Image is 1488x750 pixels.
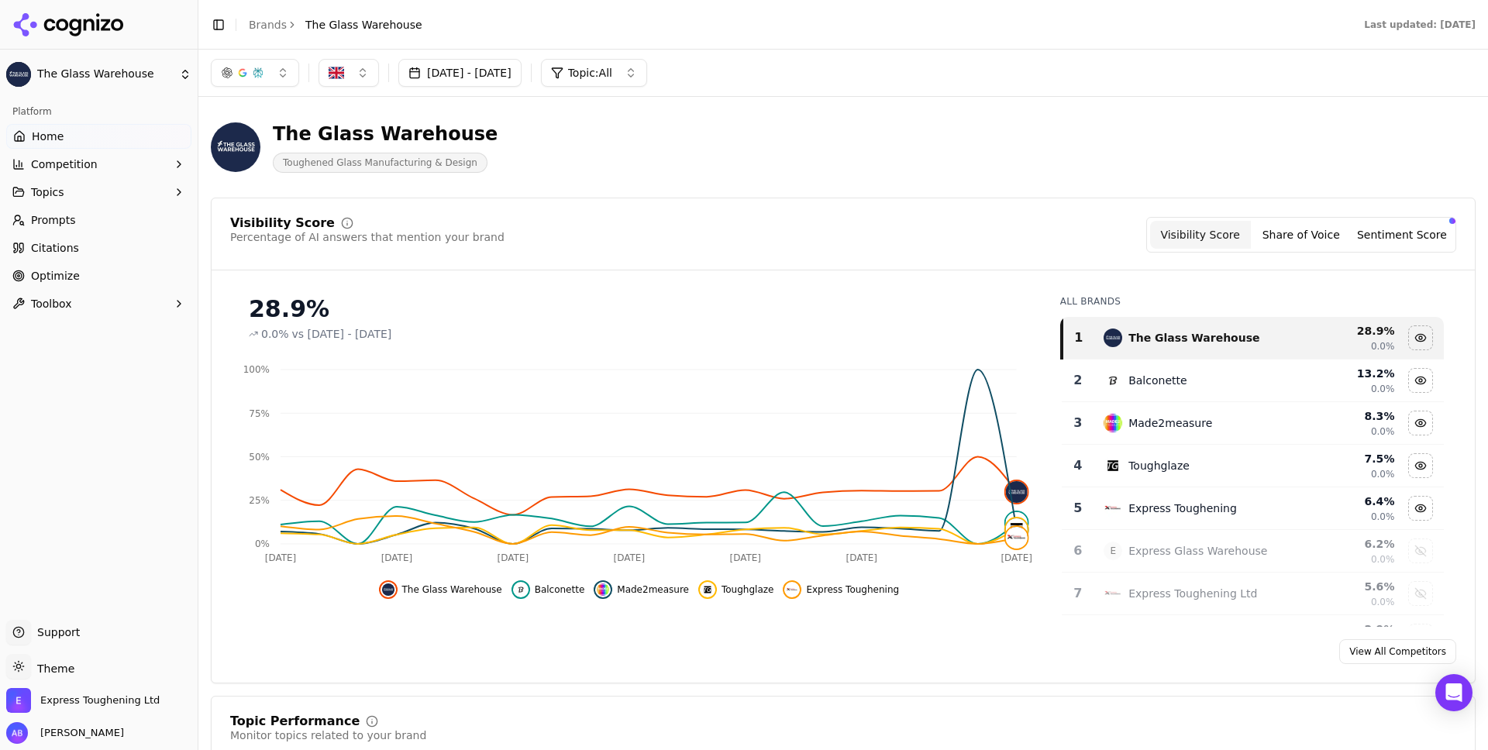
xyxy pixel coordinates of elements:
a: View All Competitors [1339,639,1456,664]
div: 2.9 % [1295,621,1394,637]
div: 28.9% [249,295,1029,323]
div: 6.2 % [1295,536,1394,552]
tr: 2balconetteBalconette13.2%0.0%Hide balconette data [1062,360,1444,402]
button: Show me and my glass data [1408,624,1433,649]
div: 7 [1068,584,1089,603]
img: express toughening [1104,499,1122,518]
div: 4 [1068,456,1089,475]
span: E [1104,542,1122,560]
tr: 1the glass warehouseThe Glass Warehouse28.9%0.0%Hide the glass warehouse data [1062,317,1444,360]
div: Express Glass Warehouse [1128,543,1267,559]
img: the glass warehouse [1104,329,1122,347]
button: Hide balconette data [1408,368,1433,393]
div: Domain Overview [59,91,139,101]
tspan: [DATE] [1001,552,1032,563]
img: balconette [515,583,527,596]
span: The Glass Warehouse [402,583,502,596]
span: Express Toughening Ltd [40,693,160,707]
tr: 4toughglazeToughglaze7.5%0.0%Hide toughglaze data [1062,445,1444,487]
button: Hide balconette data [511,580,585,599]
div: The Glass Warehouse [273,122,498,146]
div: 8.3 % [1295,408,1394,424]
img: made2measure [1104,414,1122,432]
button: Open user button [6,722,124,744]
img: logo_orange.svg [25,25,37,37]
nav: breadcrumb [249,17,422,33]
span: 0.0% [1371,468,1395,480]
img: website_grey.svg [25,40,37,53]
img: the glass warehouse [382,583,394,596]
tspan: [DATE] [498,552,529,563]
img: balconette [1006,512,1028,534]
span: [PERSON_NAME] [34,726,124,740]
span: The Glass Warehouse [305,17,422,33]
span: Express Toughening [806,583,899,596]
div: Balconette [1128,373,1187,388]
tspan: 0% [255,538,270,549]
div: Keywords by Traffic [171,91,261,101]
img: GB [329,65,344,81]
span: 0.0% [1371,596,1395,608]
a: Brands [249,19,287,31]
img: toughglaze [701,583,714,596]
span: Topics [31,184,64,200]
span: Prompts [31,212,76,228]
button: Show express toughening ltd data [1408,581,1433,606]
button: Visibility Score [1150,221,1251,249]
button: Toolbox [6,291,191,316]
div: 6 [1068,542,1089,560]
button: Topics [6,180,191,205]
img: balconette [1104,371,1122,390]
div: Made2measure [1128,415,1212,431]
span: Competition [31,157,98,172]
span: 0.0% [1371,383,1395,395]
div: Monitor topics related to your brand [230,728,426,743]
button: Competition [6,152,191,177]
button: Hide express toughening data [783,580,899,599]
img: express toughening ltd [1104,584,1122,603]
img: Adam Blundell [6,722,28,744]
div: v 4.0.25 [43,25,76,37]
tspan: [DATE] [265,552,297,563]
span: Balconette [535,583,585,596]
span: Made2measure [617,583,689,596]
tspan: [DATE] [614,552,646,563]
img: The Glass Warehouse [6,62,31,87]
tspan: 25% [249,495,270,506]
tspan: 75% [249,408,270,419]
img: tab_keywords_by_traffic_grey.svg [154,90,167,102]
button: [DATE] - [DATE] [398,59,522,87]
div: 3 [1068,414,1089,432]
img: toughglaze [1006,518,1028,540]
a: Optimize [6,263,191,288]
div: All Brands [1060,295,1444,308]
span: 0.0% [1371,553,1395,566]
button: Open organization switcher [6,688,160,713]
button: Share of Voice [1251,221,1352,249]
button: Hide toughglaze data [698,580,773,599]
div: Last updated: [DATE] [1364,19,1476,31]
button: Hide toughglaze data [1408,453,1433,478]
div: 5.6 % [1295,579,1394,594]
button: Hide express toughening data [1408,496,1433,521]
span: Support [31,624,80,640]
span: Theme [31,662,74,675]
span: Toughened Glass Manufacturing & Design [273,153,487,173]
div: 2 [1068,371,1089,390]
div: Express Toughening Ltd [1128,586,1257,601]
div: 13.2 % [1295,366,1394,381]
a: Prompts [6,208,191,232]
button: Hide made2measure data [594,580,689,599]
img: express toughening [786,583,798,596]
div: Express Toughening [1128,501,1237,516]
span: Home [32,129,64,144]
div: The Glass Warehouse [1128,330,1259,346]
span: Toolbox [31,296,72,311]
span: 0.0% [1371,511,1395,523]
button: Hide the glass warehouse data [379,580,502,599]
span: Citations [31,240,79,256]
a: Citations [6,236,191,260]
div: 28.9 % [1295,323,1394,339]
div: Platform [6,99,191,124]
div: Open Intercom Messenger [1435,674,1472,711]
